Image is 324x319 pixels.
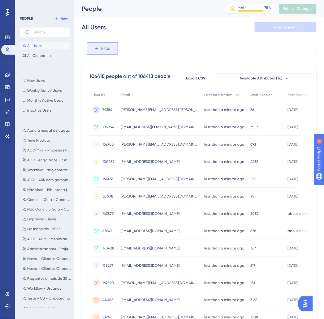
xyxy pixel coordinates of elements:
[204,229,244,233] time: less than a minute ago
[287,211,318,216] time: about a year ago
[20,16,33,21] div: PEOPLE
[20,305,74,312] button: Peticiona - Trial
[273,25,298,30] span: Save Segment
[123,73,137,80] div: out of
[27,43,41,48] span: All Users
[89,73,122,80] div: 106418 people
[20,275,74,283] button: Pagantes a mais de 30 dias (MKT)
[102,125,114,130] span: 109254
[20,285,74,292] button: Workflow - Usuários
[287,177,298,181] time: [DATE]
[27,53,52,58] span: All Companies
[287,246,298,250] time: [DATE]
[250,142,256,147] span: 693
[20,137,74,144] button: Time Produto
[121,280,198,285] span: [PERSON_NAME][EMAIL_ADDRESS][DOMAIN_NAME]
[32,30,65,34] input: Search
[20,42,70,49] button: All Users
[102,228,112,233] span: 67643
[20,147,74,154] button: ADV/MKT - Processos > 500 + 3+meses de casa + Sem Workflow
[298,295,317,313] iframe: UserGuiding AI Assistant Launcher
[20,236,74,243] button: ADV - ADM - menos de 20 Procs
[121,194,198,199] span: [PERSON_NAME][EMAIL_ADDRESS][DOMAIN_NAME]
[204,125,244,129] time: less than a minute ago
[20,156,74,164] button: ADV - engajados + 3 meses + Mrr>500 + nro. procs. > 1000 + Sem Peticiona
[27,108,51,113] span: Inactive Users
[82,4,210,13] div: People
[204,108,244,112] time: less than a minute ago
[27,197,71,202] span: Concluiu Guia - Canais de Integração
[250,246,256,251] span: 367
[20,176,74,184] button: ADV - ARR com gambiarra nos planos de contas
[204,246,244,250] time: less than a minute ago
[27,227,60,232] span: Dashboards - MVP
[27,217,56,222] span: Empresas - Teste
[204,142,244,147] time: less than a minute ago
[102,45,111,52] span: Filter
[138,73,171,80] div: 106418 people
[27,148,71,153] span: ADV/MKT - Processos > 500 + 3+meses de casa + Sem Workflow
[20,295,74,302] button: Teste - CS - Onboarding
[102,246,114,251] span: 170428
[180,73,211,83] button: Export CSV
[287,229,318,233] time: about a year ago
[20,206,74,213] button: Não Concluiu Guia - Canais de Integração
[204,177,244,181] time: less than a minute ago
[20,166,74,174] button: Workflow - Não contratou
[250,159,258,164] span: 4232
[27,158,71,163] span: ADV - engajados + 3 meses + Mrr>500 + nro. procs. > 1000 + Sem Peticiona
[27,98,63,103] span: Monthly Active Users
[287,263,298,268] time: [DATE]
[102,194,113,199] span: 30608
[250,280,255,285] span: 181
[287,298,298,302] time: [DATE]
[27,207,71,212] span: Não Concluiu Guia - Canais de Integração
[204,263,244,268] time: less than a minute ago
[204,194,244,198] time: less than a minute ago
[102,263,113,268] span: 178297
[20,216,74,223] button: Empresas - Teste
[121,298,179,303] span: [EMAIL_ADDRESS][DOMAIN_NAME]
[121,125,198,130] span: [EMAIL_ADDRESS][PERSON_NAME][DOMAIN_NAME]
[102,211,114,216] span: 143573
[215,73,314,83] button: Available Attributes (36)
[60,16,68,21] span: New
[121,142,198,147] span: [PERSON_NAME][EMAIL_ADDRESS][DOMAIN_NAME]
[20,226,74,233] button: Dashboards - MVP
[287,194,298,198] time: [DATE]
[121,177,198,181] span: [PERSON_NAME][EMAIL_ADDRESS][DOMAIN_NAME]
[250,298,257,303] span: 3165
[102,280,114,285] span: 169590
[287,125,298,129] time: [DATE]
[186,76,206,81] span: Export CSV
[27,306,55,311] span: Peticiona - Trial
[93,92,105,97] span: User ID
[287,142,298,147] time: [DATE]
[27,266,71,271] span: Novos - Clientes Onboarding admin
[20,107,70,114] button: Inactive Users
[250,107,254,112] span: 36
[20,265,74,273] button: Novos - Clientes Onboarding admin
[240,76,283,81] span: Available Attributes (36)
[27,247,71,252] span: Administradores - Projuris ADV
[102,159,114,164] span: 100257
[102,107,112,112] span: 79384
[238,5,246,10] div: MAU
[102,142,114,147] span: 162703
[250,211,259,216] span: 2057
[20,97,70,104] button: Monthly Active Users
[87,42,118,55] button: Filter
[204,298,244,302] time: less than a minute ago
[250,228,256,233] span: 638
[121,228,179,233] span: [EMAIL_ADDRESS][DOMAIN_NAME]
[20,245,74,253] button: Administradores - Projuris ADV
[250,177,256,181] span: 561
[27,168,71,172] span: Workflow - Não contratou
[15,2,39,9] span: Need Help?
[27,187,71,192] span: Não visto - Biblioteca jurídica
[250,263,255,268] span: 217
[250,92,273,97] span: Web Session
[121,263,179,268] span: [EMAIL_ADDRESS][DOMAIN_NAME]
[82,23,106,32] div: All Users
